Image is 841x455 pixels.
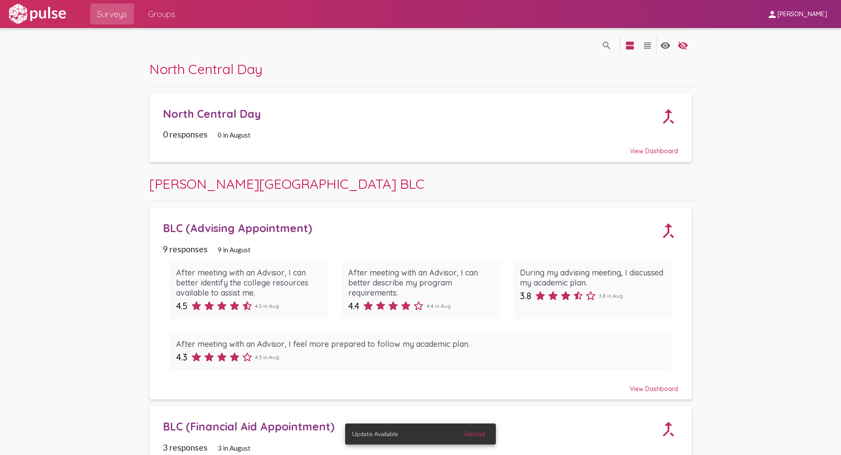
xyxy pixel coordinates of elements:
button: language [639,36,656,54]
div: After meeting with an Advisor, I can better identify the college resources available to assist me. [176,268,321,298]
div: BLC (Advising Appointment) [163,221,659,235]
a: Groups [141,4,182,25]
span: 4.3 in Aug [255,354,279,360]
span: 4.5 in Aug [255,303,279,309]
span: 3 in August [218,444,251,452]
button: [PERSON_NAME] [760,6,834,22]
mat-icon: language [601,40,612,51]
span: North Central Day [149,60,262,78]
a: BLC (Advising Appointment)9 responses9 in AugustAfter meeting with an Advisor, I can better ident... [149,208,692,399]
span: 4.4 in Aug [427,303,451,309]
mat-icon: call_merge [649,212,688,250]
div: BLC (Financial Aid Appointment) [163,420,659,433]
span: 3.8 [520,290,531,301]
button: language [598,36,615,54]
mat-icon: person [767,9,777,20]
span: Groups [148,6,175,22]
span: [PERSON_NAME][GEOGRAPHIC_DATA] BLC [149,175,424,192]
div: After meeting with an Advisor, I can better describe my program requirements. [348,268,493,298]
span: [PERSON_NAME] [777,11,827,18]
span: 3.8 in Aug [599,293,623,299]
span: 3 responses [163,442,208,452]
mat-icon: language [642,40,653,51]
mat-icon: call_merge [649,410,688,448]
button: language [657,36,674,54]
div: During my advising meeting, I discussed my academic plan. [520,268,665,288]
div: North Central Day [163,107,659,120]
span: 0 responses [163,129,208,139]
a: Surveys [90,4,134,25]
span: 9 responses [163,244,208,254]
button: language [621,36,639,54]
span: Update Available [352,430,398,438]
img: white-logo.svg [7,3,67,25]
div: After meeting with an Advisor, I feel more prepared to follow my academic plan. [176,339,664,349]
mat-icon: language [678,40,688,51]
span: Surveys [97,6,127,22]
span: 4.5 [176,300,187,311]
span: 0 in August [218,131,251,139]
mat-icon: call_merge [649,97,688,136]
span: Reload [465,430,485,438]
button: Reload [458,426,492,442]
span: 4.4 [348,300,359,311]
div: View Dashboard [163,139,678,155]
a: North Central Day0 responses0 in AugustView Dashboard [149,93,692,162]
mat-icon: language [660,40,671,51]
div: View Dashboard [163,377,678,393]
span: 9 in August [218,246,251,254]
mat-icon: language [625,40,635,51]
span: 4.3 [176,352,187,363]
button: language [674,36,692,54]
